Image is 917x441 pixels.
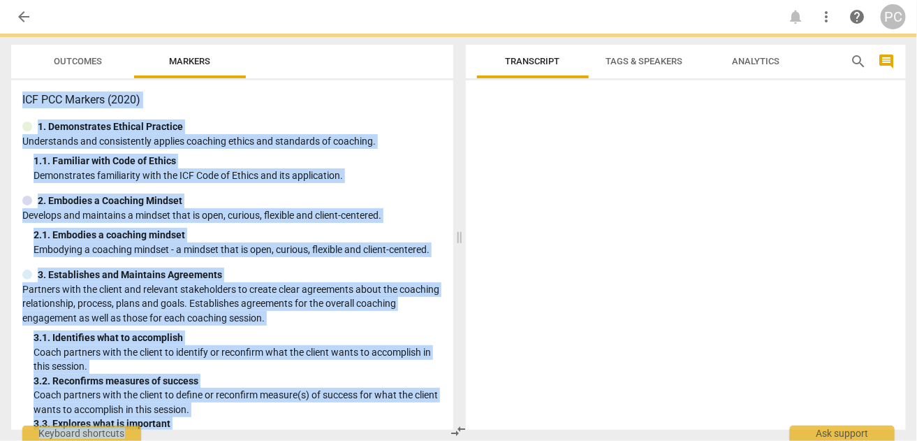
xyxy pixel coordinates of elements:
[34,154,442,168] div: 1. 1. Familiar with Code of Ethics
[170,56,211,66] span: Markers
[881,4,906,29] button: PC
[733,56,780,66] span: Analytics
[875,50,897,73] button: Show/Hide comments
[790,426,895,441] div: Ask support
[34,331,442,345] div: 3. 1. Identifies what to accomplish
[34,345,442,374] p: Coach partners with the client to identify or reconfirm what the client wants to accomplish in th...
[34,374,442,389] div: 3. 2. Reconfirms measures of success
[38,194,182,208] p: 2. Embodies a Coaching Mindset
[847,50,870,73] button: Search
[450,423,467,440] span: compare_arrows
[878,53,895,70] span: comment
[22,134,442,149] p: Understands and consistently applies coaching ethics and standards of coaching.
[38,268,222,282] p: 3. Establishes and Maintains Agreements
[818,8,835,25] span: more_vert
[849,8,865,25] span: help
[54,56,103,66] span: Outcomes
[15,8,32,25] span: arrow_back
[22,282,442,326] p: Partners with the client and relevant stakeholders to create clear agreements about the coaching ...
[38,120,183,134] p: 1. Demonstrates Ethical Practice
[34,228,442,243] div: 2. 1. Embodies a coaching mindset
[34,388,442,417] p: Coach partners with the client to define or reconfirm measure(s) of success for what the client w...
[506,56,560,66] span: Transcript
[22,92,442,108] h3: ICF PCC Markers (2020)
[22,208,442,223] p: Develops and maintains a mindset that is open, curious, flexible and client-centered.
[34,417,442,431] div: 3. 3. Explores what is important
[34,168,442,183] p: Demonstrates familiarity with the ICF Code of Ethics and its application.
[606,56,683,66] span: Tags & Speakers
[22,426,141,441] div: Keyboard shortcuts
[844,4,870,29] a: Help
[850,53,867,70] span: search
[34,243,442,257] p: Embodying a coaching mindset - a mindset that is open, curious, flexible and client-centered.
